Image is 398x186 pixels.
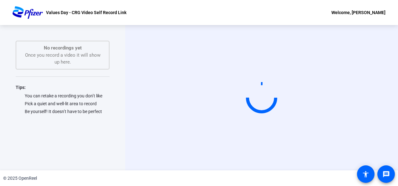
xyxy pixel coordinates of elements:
[23,44,103,66] div: Once you record a video it will show up here.
[23,44,103,52] p: No recordings yet
[3,175,37,182] div: © 2025 OpenReel
[16,84,110,91] div: Tips:
[16,108,110,115] div: Be yourself! It doesn’t have to be perfect
[362,170,370,178] mat-icon: accessibility
[331,9,385,16] div: Welcome, [PERSON_NAME]
[382,170,390,178] mat-icon: message
[13,6,43,19] img: OpenReel logo
[46,9,126,16] p: Values Day - CRG Video Self Record Link
[16,101,110,107] div: Pick a quiet and well-lit area to record
[16,93,110,99] div: You can retake a recording you don’t like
